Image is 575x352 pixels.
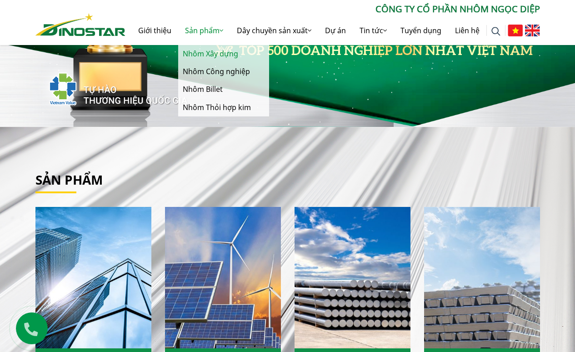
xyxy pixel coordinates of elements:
a: Nhôm Billet [295,207,410,349]
img: Nhôm Công nghiệp [165,206,280,348]
a: Sản phẩm [35,171,103,188]
img: thqg [22,56,189,118]
p: CÔNG TY CỔ PHẦN NHÔM NGỌC DIỆP [125,2,540,16]
a: Giới thiệu [131,16,178,45]
a: Nhôm Thỏi hợp kim [424,207,540,349]
a: Dự án [318,16,353,45]
img: search [491,27,500,36]
a: Nhôm Billet [178,80,269,98]
a: Tuyển dụng [394,16,448,45]
a: Dây chuyền sản xuất [230,16,318,45]
a: Nhôm Xây dựng [178,45,269,63]
img: Nhôm Thỏi hợp kim [424,206,540,348]
a: Nhôm Công nghiệp [165,207,281,349]
img: Tiếng Việt [508,25,523,36]
a: Sản phẩm [178,16,230,45]
img: English [525,25,540,36]
a: Nhôm Công nghiệp [178,63,269,80]
img: Nhôm Billet [294,206,410,348]
img: Nhôm Xây dựng [35,206,151,348]
a: Nhôm Dinostar [35,11,125,35]
a: Nhôm Xây dựng [35,207,151,349]
img: Nhôm Dinostar [35,13,125,36]
a: Nhôm Thỏi hợp kim [178,99,269,116]
a: Liên hệ [448,16,486,45]
a: Tin tức [353,16,394,45]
